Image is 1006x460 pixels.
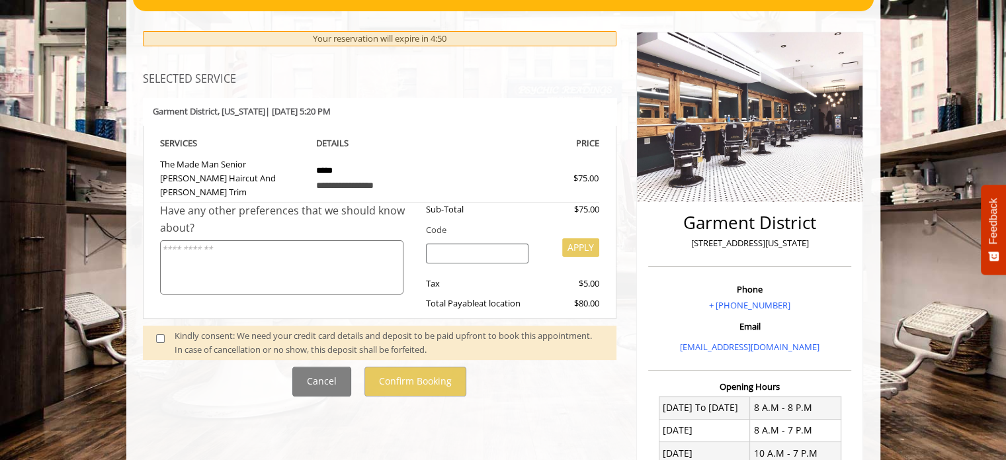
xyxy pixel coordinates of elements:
[981,185,1006,275] button: Feedback - Show survey
[750,419,841,441] td: 8 A.M - 7 P.M
[143,73,617,85] h3: SELECTED SERVICE
[651,213,848,232] h2: Garment District
[651,285,848,294] h3: Phone
[526,171,599,185] div: $75.00
[562,238,599,257] button: APPLY
[160,136,307,151] th: SERVICE
[160,203,417,236] div: Have any other preferences that we should know about?
[218,105,265,117] span: , [US_STATE]
[143,31,617,46] div: Your reservation will expire in 4:50
[306,136,453,151] th: DETAILS
[453,136,600,151] th: PRICE
[192,137,197,149] span: S
[538,277,599,291] div: $5.00
[416,203,538,216] div: Sub-Total
[364,367,466,396] button: Confirm Booking
[175,329,603,357] div: Kindly consent: We need your credit card details and deposit to be paid upfront to book this appo...
[651,322,848,331] h3: Email
[659,396,750,419] td: [DATE] To [DATE]
[651,236,848,250] p: [STREET_ADDRESS][US_STATE]
[659,419,750,441] td: [DATE]
[416,223,599,237] div: Code
[538,297,599,310] div: $80.00
[709,299,790,311] a: + [PHONE_NUMBER]
[680,341,819,353] a: [EMAIL_ADDRESS][DOMAIN_NAME]
[750,396,841,419] td: 8 A.M - 8 P.M
[416,297,538,310] div: Total Payable
[160,151,307,203] td: The Made Man Senior [PERSON_NAME] Haircut And [PERSON_NAME] Trim
[416,277,538,291] div: Tax
[153,105,331,117] b: Garment District | [DATE] 5:20 PM
[648,382,851,391] h3: Opening Hours
[987,198,999,244] span: Feedback
[538,203,599,216] div: $75.00
[292,367,351,396] button: Cancel
[479,297,521,309] span: at location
